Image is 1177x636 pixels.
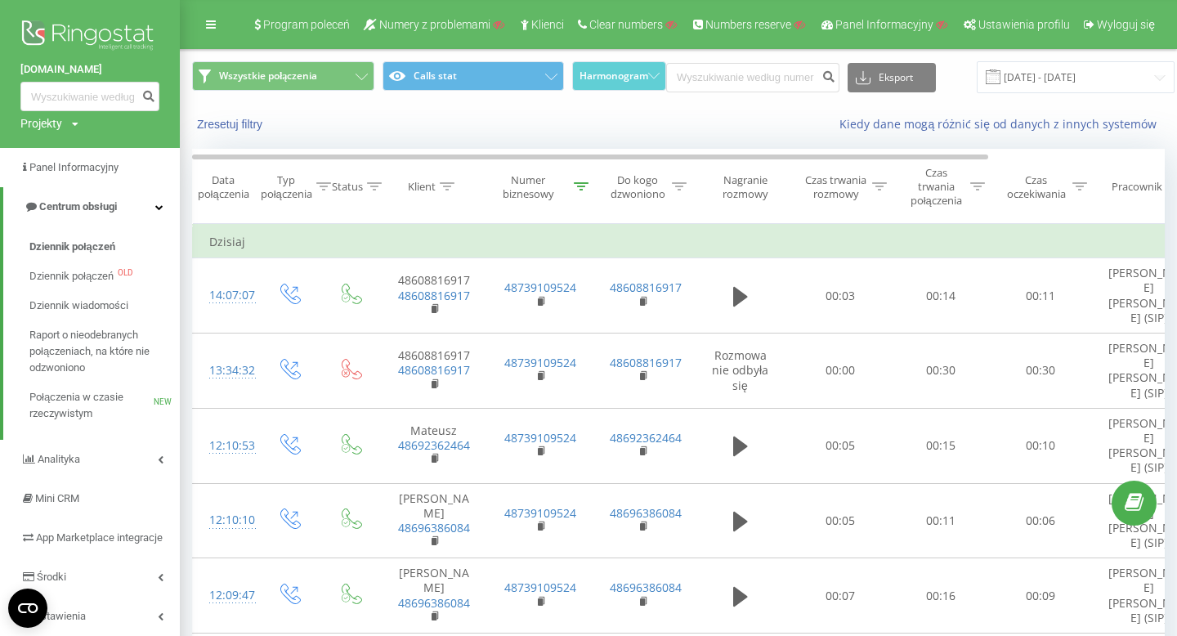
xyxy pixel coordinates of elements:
[504,280,576,295] a: 48739109524
[34,610,86,622] span: Ustawienia
[37,571,66,583] span: Środki
[610,280,682,295] a: 48608816917
[398,437,470,453] a: 48692362464
[8,589,47,628] button: Open CMP widget
[383,61,565,91] button: Calls stat
[209,430,242,462] div: 12:10:53
[835,18,933,31] span: Panel Informacyjny
[790,334,892,409] td: 00:00
[990,483,1092,558] td: 00:06
[209,504,242,536] div: 12:10:10
[29,298,128,314] span: Dziennik wiadomości
[209,580,242,611] div: 12:09:47
[572,61,666,91] button: Harmonogram
[192,117,271,132] button: Zresetuj filtry
[839,116,1165,132] a: Kiedy dane mogą różnić się od danych z innych systemów
[504,355,576,370] a: 48739109524
[990,334,1092,409] td: 00:30
[192,61,374,91] button: Wszystkie połączenia
[892,258,990,334] td: 00:14
[209,280,242,311] div: 14:07:07
[610,355,682,370] a: 48608816917
[193,173,253,201] div: Data połączenia
[29,383,180,428] a: Połączenia w czasie rzeczywistymNEW
[29,389,154,422] span: Połączenia w czasie rzeczywistym
[504,430,576,446] a: 48739109524
[990,408,1092,483] td: 00:10
[607,173,668,201] div: Do kogo dzwoniono
[29,327,172,376] span: Raport o nieodebranych połączeniach, na które nie odzwoniono
[29,239,115,255] span: Dziennik połączeń
[3,187,180,226] a: Centrum obsługi
[906,166,966,208] div: Czas trwania połączenia
[712,347,768,392] span: Rozmowa nie odbyła się
[381,334,487,409] td: 48608816917
[790,408,892,483] td: 00:05
[29,291,180,320] a: Dziennik wiadomości
[504,505,576,521] a: 48739109524
[589,18,663,31] span: Clear numbers
[29,268,114,284] span: Dziennik połączeń
[892,558,990,634] td: 00:16
[398,520,470,535] a: 48696386084
[379,18,490,31] span: Numery z problemami
[20,16,159,57] img: Ringostat logo
[35,492,79,504] span: Mini CRM
[219,69,317,83] span: Wszystkie połączenia
[487,173,571,201] div: Numer biznesowy
[398,288,470,303] a: 48608816917
[892,334,990,409] td: 00:30
[610,430,682,446] a: 48692362464
[1097,18,1155,31] span: Wyloguj się
[892,408,990,483] td: 00:15
[381,408,487,483] td: Mateusz
[1004,173,1068,201] div: Czas oczekiwania
[29,161,119,173] span: Panel Informacyjny
[381,483,487,558] td: [PERSON_NAME]
[29,320,180,383] a: Raport o nieodebranych połączeniach, na które nie odzwoniono
[398,595,470,611] a: 48696386084
[381,258,487,334] td: 48608816917
[848,63,936,92] button: Eksport
[610,580,682,595] a: 48696386084
[978,18,1070,31] span: Ustawienia profilu
[398,362,470,378] a: 48608816917
[790,558,892,634] td: 00:07
[790,483,892,558] td: 00:05
[705,18,791,31] span: Numbers reserve
[990,558,1092,634] td: 00:09
[29,232,180,262] a: Dziennik połączeń
[666,63,839,92] input: Wyszukiwanie według numeru
[892,483,990,558] td: 00:11
[36,531,163,544] span: App Marketplace integracje
[705,173,785,201] div: Nagranie rozmowy
[803,173,868,201] div: Czas trwania rozmowy
[20,82,159,111] input: Wyszukiwanie według numeru
[38,453,80,465] span: Analityka
[1112,180,1162,194] div: Pracownik
[408,180,436,194] div: Klient
[263,18,350,31] span: Program poleceń
[990,258,1092,334] td: 00:11
[580,70,648,82] span: Harmonogram
[790,258,892,334] td: 00:03
[20,61,159,78] a: [DOMAIN_NAME]
[209,355,242,387] div: 13:34:32
[261,173,312,201] div: Typ połączenia
[504,580,576,595] a: 48739109524
[332,180,363,194] div: Status
[381,558,487,634] td: [PERSON_NAME]
[531,18,564,31] span: Klienci
[610,505,682,521] a: 48696386084
[29,262,180,291] a: Dziennik połączeńOLD
[39,200,117,213] span: Centrum obsługi
[20,115,62,132] div: Projekty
